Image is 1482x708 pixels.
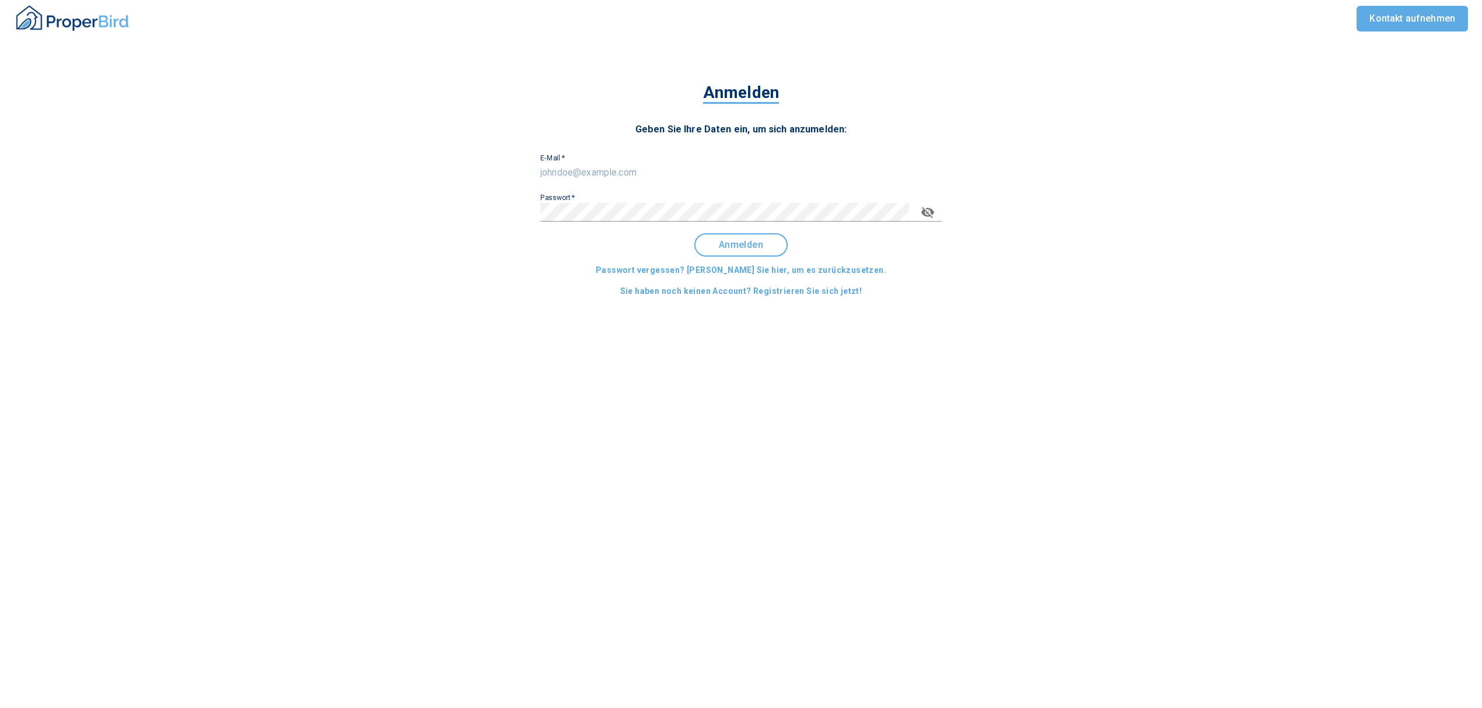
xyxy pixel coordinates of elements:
button: Anmelden [694,233,788,257]
span: Sie haben noch keinen Account? Registrieren Sie sich jetzt! [620,284,862,299]
button: Passwort vergessen? [PERSON_NAME] Sie hier, um es zurückzusetzen. [591,260,891,281]
button: ProperBird Logo and Home Button [14,1,131,37]
label: E-Mail [540,155,565,162]
input: johndoe@example.com [540,163,942,182]
span: Passwort vergessen? [PERSON_NAME] Sie hier, um es zurückzusetzen. [596,263,886,278]
button: toggle password visibility [914,198,942,226]
button: Sie haben noch keinen Account? Registrieren Sie sich jetzt! [616,281,867,302]
span: Anmelden [703,83,779,104]
a: Kontakt aufnehmen [1357,6,1468,31]
span: Anmelden [705,240,777,250]
span: Geben Sie Ihre Daten ein, um sich anzumelden: [635,124,847,135]
label: Passwort [540,194,575,201]
img: ProperBird Logo and Home Button [14,3,131,33]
